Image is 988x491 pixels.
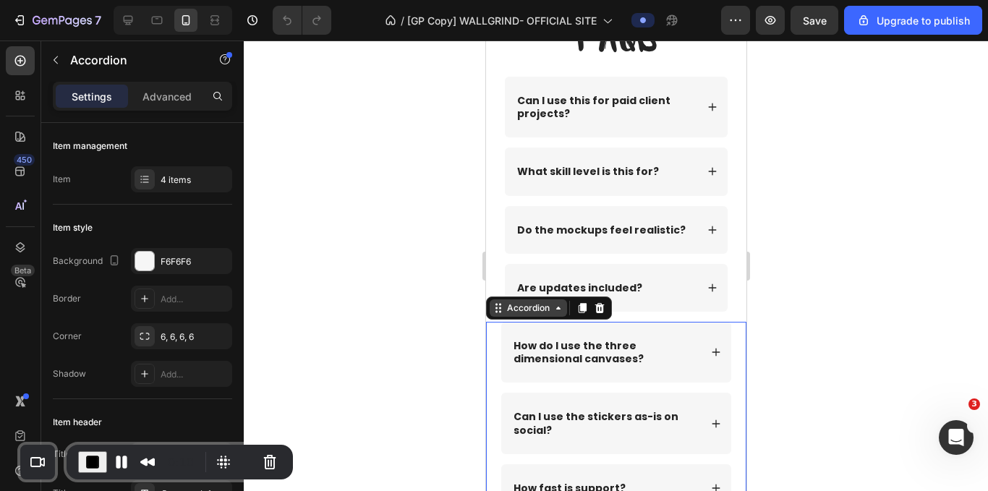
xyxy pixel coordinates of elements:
span: Save [803,14,827,27]
button: 7 [6,6,108,35]
p: Advanced [142,89,192,104]
div: Add... [161,293,229,306]
div: 450 [14,154,35,166]
p: Accordion [70,51,193,69]
span: [GP Copy] WALLGRIND- OFFICIAL SITE [407,13,597,28]
span: 3 [968,398,980,410]
button: Save [791,6,838,35]
span: / [401,13,404,28]
div: 6, 6, 6, 6 [161,330,229,343]
div: Corner [53,330,82,343]
div: Item [53,173,71,186]
button: Upgrade to publish [844,6,982,35]
iframe: Intercom live chat [939,420,974,455]
iframe: Design area [486,40,746,491]
p: 7 [95,12,101,29]
div: Accordion [18,261,67,274]
p: Settings [72,89,112,104]
div: Upgrade to publish [856,13,970,28]
div: Item management [53,140,127,153]
div: Beta [11,265,35,276]
div: Shadow [53,367,86,380]
div: Item style [53,221,93,234]
div: Undo/Redo [273,6,331,35]
strong: How fast is support? [27,440,140,455]
div: F6F6F6 [161,255,229,268]
div: Background [53,252,123,271]
div: 4 items [161,174,229,187]
div: Border [53,292,81,305]
div: Item header [53,416,102,429]
div: Add... [161,368,229,381]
